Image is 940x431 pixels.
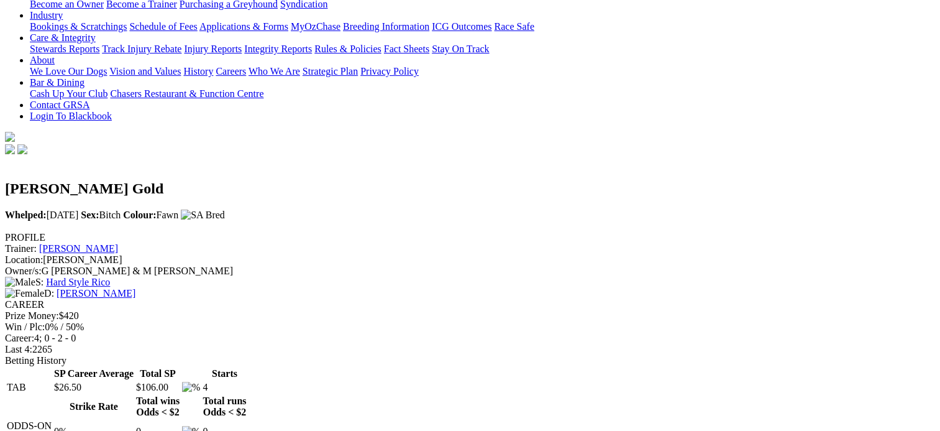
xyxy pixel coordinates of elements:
[183,66,213,76] a: History
[30,32,96,43] a: Care & Integrity
[5,299,935,310] div: CAREER
[6,381,52,394] td: TAB
[17,144,27,154] img: twitter.svg
[5,210,78,220] span: [DATE]
[30,21,935,32] div: Industry
[30,88,935,100] div: Bar & Dining
[5,333,34,343] span: Career:
[314,44,381,54] a: Rules & Policies
[216,66,246,76] a: Careers
[202,381,247,394] td: 4
[30,77,84,88] a: Bar & Dining
[135,381,180,394] td: $106.00
[5,254,935,266] div: [PERSON_NAME]
[5,132,15,142] img: logo-grsa-white.png
[5,355,935,366] div: Betting History
[249,66,300,76] a: Who We Are
[5,322,935,333] div: 0% / 50%
[57,288,135,299] a: [PERSON_NAME]
[123,210,156,220] b: Colour:
[5,266,42,276] span: Owner/s:
[384,44,429,54] a: Fact Sheets
[5,266,935,277] div: G [PERSON_NAME] & M [PERSON_NAME]
[432,21,491,32] a: ICG Outcomes
[5,288,54,299] span: D:
[5,344,32,355] span: Last 4:
[360,66,419,76] a: Privacy Policy
[30,66,107,76] a: We Love Our Dogs
[244,44,312,54] a: Integrity Reports
[5,254,43,265] span: Location:
[129,21,197,32] a: Schedule of Fees
[202,368,247,380] th: Starts
[53,381,134,394] td: $26.50
[181,210,225,221] img: SA Bred
[303,66,358,76] a: Strategic Plan
[182,382,200,393] img: %
[5,277,43,287] span: S:
[30,55,55,65] a: About
[81,210,99,220] b: Sex:
[53,368,134,380] th: SP Career Average
[53,395,134,419] th: Strike Rate
[46,277,110,287] a: Hard Style Rico
[102,44,181,54] a: Track Injury Rebate
[109,66,181,76] a: Vision and Values
[81,210,121,220] span: Bitch
[5,310,59,321] span: Prize Money:
[5,243,37,254] span: Trainer:
[5,310,935,322] div: $420
[30,44,99,54] a: Stewards Reports
[30,111,112,121] a: Login To Blackbook
[30,21,127,32] a: Bookings & Scratchings
[30,100,89,110] a: Contact GRSA
[135,395,180,419] th: Total wins Odds < $2
[5,322,45,332] span: Win / Plc:
[291,21,340,32] a: MyOzChase
[30,88,107,99] a: Cash Up Your Club
[184,44,242,54] a: Injury Reports
[123,210,178,220] span: Fawn
[199,21,288,32] a: Applications & Forms
[5,180,935,197] h2: [PERSON_NAME] Gold
[432,44,489,54] a: Stay On Track
[30,66,935,77] div: About
[5,144,15,154] img: facebook.svg
[5,277,35,288] img: Male
[202,395,247,419] th: Total runs Odds < $2
[5,210,47,220] b: Whelped:
[30,10,63,21] a: Industry
[5,288,44,299] img: Female
[494,21,534,32] a: Race Safe
[5,333,935,344] div: 4; 0 - 2 - 0
[135,368,180,380] th: Total SP
[5,344,935,355] div: 2265
[110,88,263,99] a: Chasers Restaurant & Function Centre
[39,243,118,254] a: [PERSON_NAME]
[30,44,935,55] div: Care & Integrity
[343,21,429,32] a: Breeding Information
[5,232,935,243] div: PROFILE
